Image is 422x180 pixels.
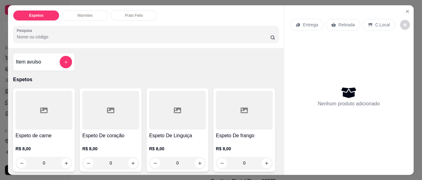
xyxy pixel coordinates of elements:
input: Pesquisa [17,34,270,40]
label: Pesquisa [17,28,34,33]
button: decrease-product-quantity [17,158,27,168]
button: add-separate-item [60,56,72,68]
p: Nenhum produto adicionado [318,100,380,108]
button: decrease-product-quantity [150,158,160,168]
h4: Espeto De Linguiça [149,132,206,140]
p: Espetos [29,13,44,18]
button: decrease-product-quantity [400,20,410,30]
p: Prato Feito [125,13,143,18]
p: C.Local [375,22,390,28]
button: Close [403,7,412,16]
p: R$ 8,00 [149,146,206,152]
button: increase-product-quantity [61,158,71,168]
p: Marmitex [78,13,93,18]
button: increase-product-quantity [195,158,205,168]
p: R$ 8,00 [16,146,73,152]
button: increase-product-quantity [262,158,272,168]
button: decrease-product-quantity [84,158,94,168]
h4: Espeto de carne [16,132,73,140]
p: Retirada [339,22,355,28]
button: increase-product-quantity [128,158,138,168]
p: Espetos [13,76,279,83]
p: R$ 8,00 [216,146,273,152]
h4: Espeto De coração [82,132,139,140]
button: decrease-product-quantity [217,158,227,168]
p: Entrega [303,22,318,28]
p: R$ 8,00 [82,146,139,152]
h4: Espeto De frango [216,132,273,140]
h4: Item avulso [16,58,41,66]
